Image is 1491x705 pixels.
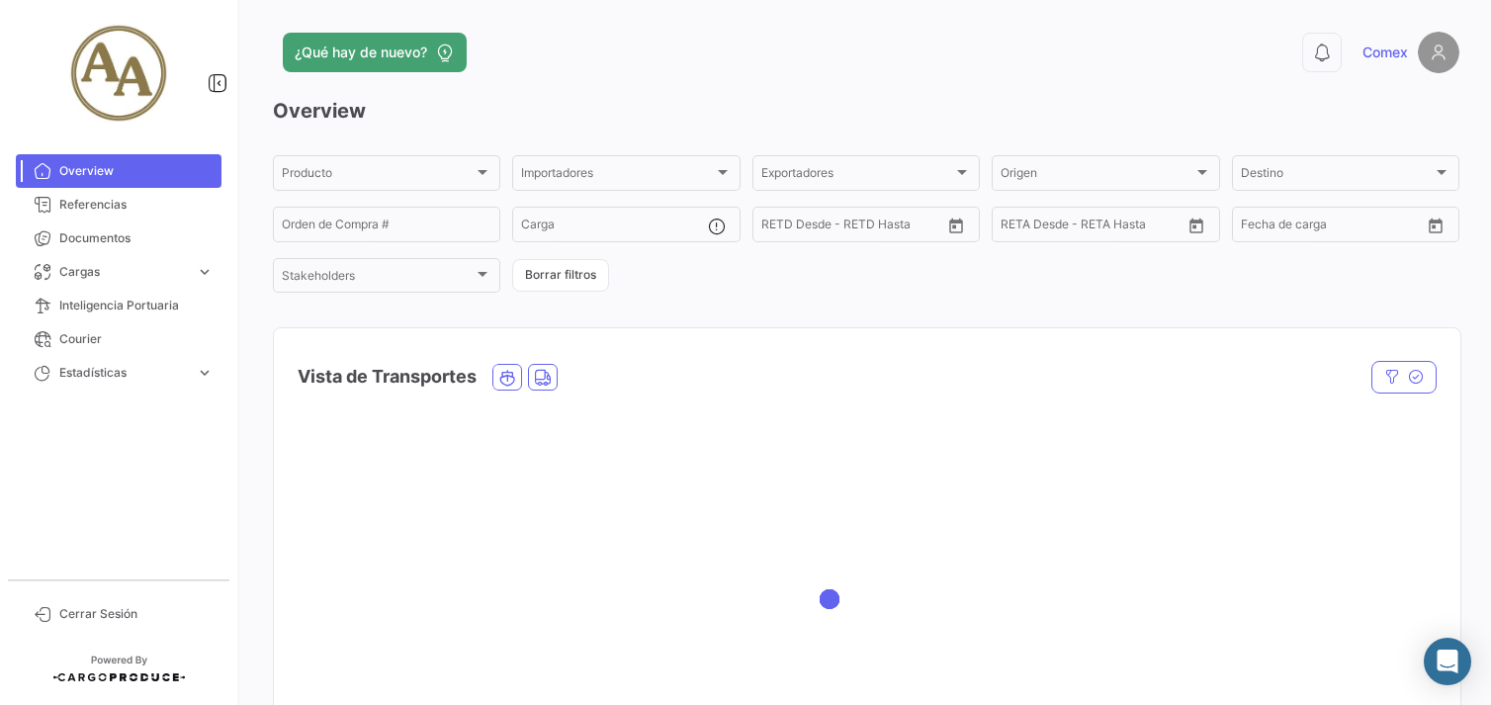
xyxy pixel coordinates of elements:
span: expand_more [196,263,214,281]
input: Desde [1241,220,1276,234]
a: Courier [16,322,221,356]
input: Hasta [811,220,897,234]
span: Overview [59,162,214,180]
input: Hasta [1290,220,1376,234]
span: Cargas [59,263,188,281]
div: Abrir Intercom Messenger [1424,638,1471,685]
button: Open calendar [1182,211,1211,240]
span: Courier [59,330,214,348]
button: Open calendar [1421,211,1450,240]
span: Comex [1362,43,1408,62]
input: Desde [761,220,797,234]
h3: Overview [273,97,1459,125]
span: ¿Qué hay de nuevo? [295,43,427,62]
span: Inteligencia Portuaria [59,297,214,314]
a: Overview [16,154,221,188]
span: Documentos [59,229,214,247]
h4: Vista de Transportes [298,363,477,391]
span: Origen [1001,169,1192,183]
span: Referencias [59,196,214,214]
button: ¿Qué hay de nuevo? [283,33,467,72]
span: Exportadores [761,169,953,183]
span: Estadísticas [59,364,188,382]
img: 852fc388-10ad-47fd-b232-e98225ca49a8.jpg [69,24,168,123]
span: Stakeholders [282,272,474,286]
span: Destino [1241,169,1433,183]
a: Documentos [16,221,221,255]
span: Importadores [521,169,713,183]
a: Inteligencia Portuaria [16,289,221,322]
button: Borrar filtros [512,259,609,292]
span: Cerrar Sesión [59,605,214,623]
button: Ocean [493,365,521,390]
input: Hasta [1050,220,1136,234]
button: Open calendar [941,211,971,240]
span: expand_more [196,364,214,382]
a: Referencias [16,188,221,221]
input: Desde [1001,220,1036,234]
img: placeholder-user.png [1418,32,1459,73]
button: Land [529,365,557,390]
span: Producto [282,169,474,183]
